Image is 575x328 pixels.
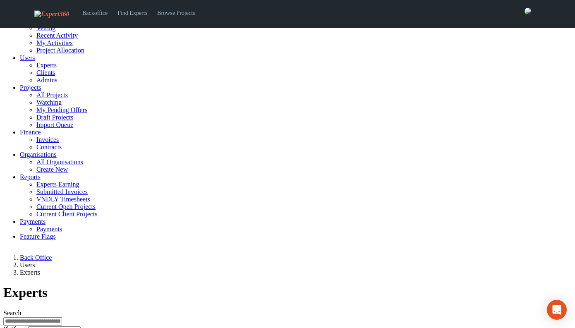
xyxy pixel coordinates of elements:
[36,203,96,210] a: Current Open Projects
[36,99,62,106] a: Watching
[36,158,83,165] a: All Organisations
[20,269,572,276] li: Experts
[20,129,41,136] a: Finance
[34,10,69,18] img: Expert360
[36,211,98,218] a: Current Client Projects
[36,166,68,173] a: Create New
[36,24,55,31] a: Vetting
[36,62,57,69] a: Experts
[36,225,62,232] a: Payments
[36,144,62,151] a: Contracts
[36,77,57,84] a: Admins
[20,54,35,61] a: Users
[36,196,90,203] a: VNDLY Timesheets
[36,91,68,98] a: All Projects
[36,47,84,54] a: Project Allocation
[20,254,52,261] a: Back Office
[36,106,87,113] a: My Pending Offers
[525,8,531,14] img: 0421c9a1-ac87-4857-a63f-b59ed7722763-normal.jpeg
[36,181,79,188] a: Experts Earning
[20,151,57,158] a: Organisations
[20,261,572,269] li: Users
[20,233,56,240] a: Feature Flags
[36,32,78,39] a: Recent Activity
[20,218,46,225] a: Payments
[20,173,41,180] a: Reports
[36,188,88,195] a: Submitted Invoices
[36,136,59,143] a: Invoices
[3,285,572,300] h1: Experts
[36,39,73,46] a: My Activities
[547,300,567,320] div: Open Intercom Messenger
[3,309,22,316] label: Search
[20,84,41,91] a: Projects
[36,121,73,128] a: Import Queue
[36,69,55,76] a: Clients
[36,114,73,121] a: Draft Projects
